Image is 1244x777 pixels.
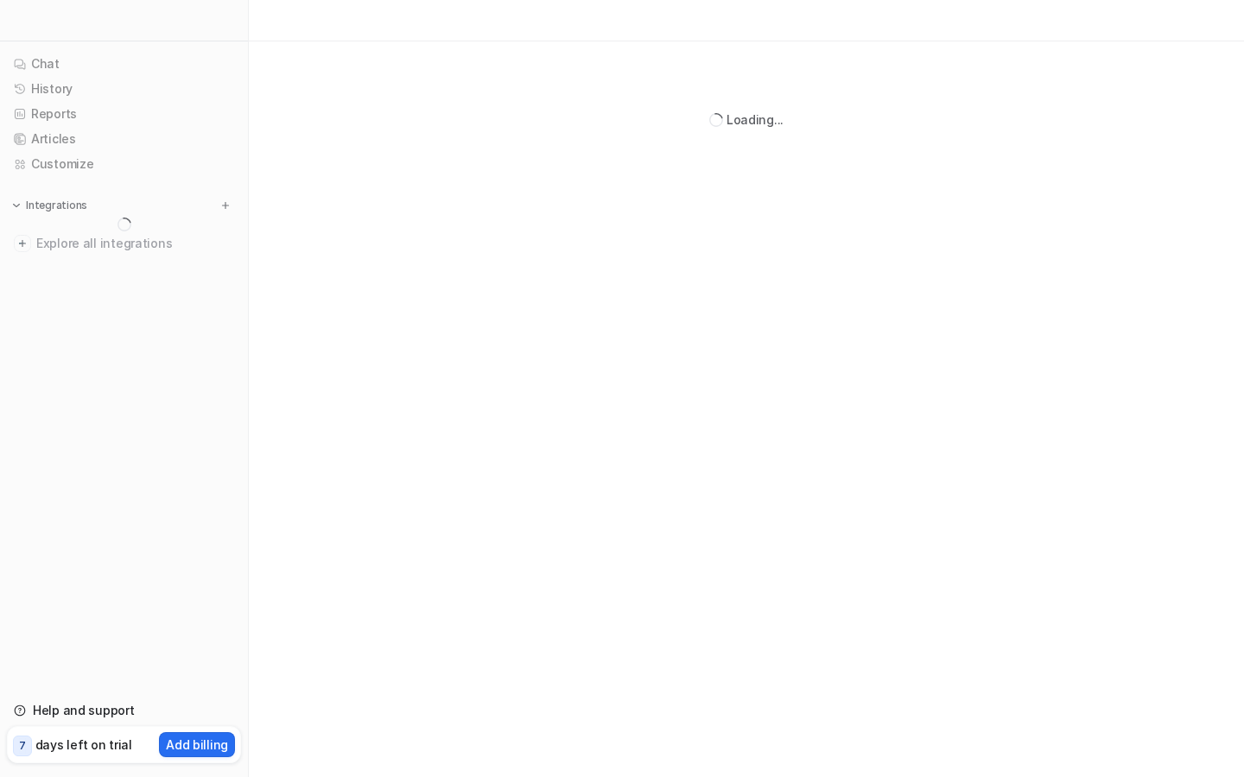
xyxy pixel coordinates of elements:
[19,738,26,754] p: 7
[727,111,784,129] div: Loading...
[10,199,22,212] img: expand menu
[7,52,241,76] a: Chat
[14,235,31,252] img: explore all integrations
[7,231,241,256] a: Explore all integrations
[26,199,87,212] p: Integrations
[35,736,132,754] p: days left on trial
[7,102,241,126] a: Reports
[166,736,228,754] p: Add billing
[7,127,241,151] a: Articles
[159,732,235,757] button: Add billing
[7,152,241,176] a: Customize
[7,77,241,101] a: History
[7,197,92,214] button: Integrations
[7,698,241,723] a: Help and support
[219,199,232,212] img: menu_add.svg
[36,230,234,257] span: Explore all integrations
